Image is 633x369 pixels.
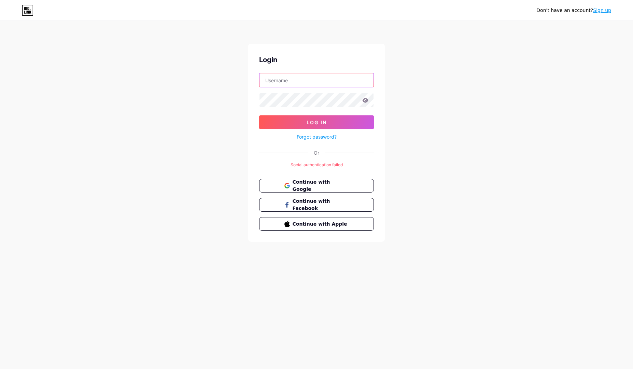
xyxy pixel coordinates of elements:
span: Log In [307,119,327,125]
a: Forgot password? [297,133,337,140]
button: Continue with Facebook [259,198,374,212]
button: Continue with Apple [259,217,374,231]
div: Or [314,149,319,156]
span: Continue with Apple [293,221,349,228]
button: Continue with Google [259,179,374,193]
span: Continue with Facebook [293,198,349,212]
div: Social authentication failed [259,162,374,168]
span: Continue with Google [293,179,349,193]
input: Username [259,73,374,87]
button: Log In [259,115,374,129]
div: Login [259,55,374,65]
a: Sign up [593,8,611,13]
div: Don't have an account? [536,7,611,14]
